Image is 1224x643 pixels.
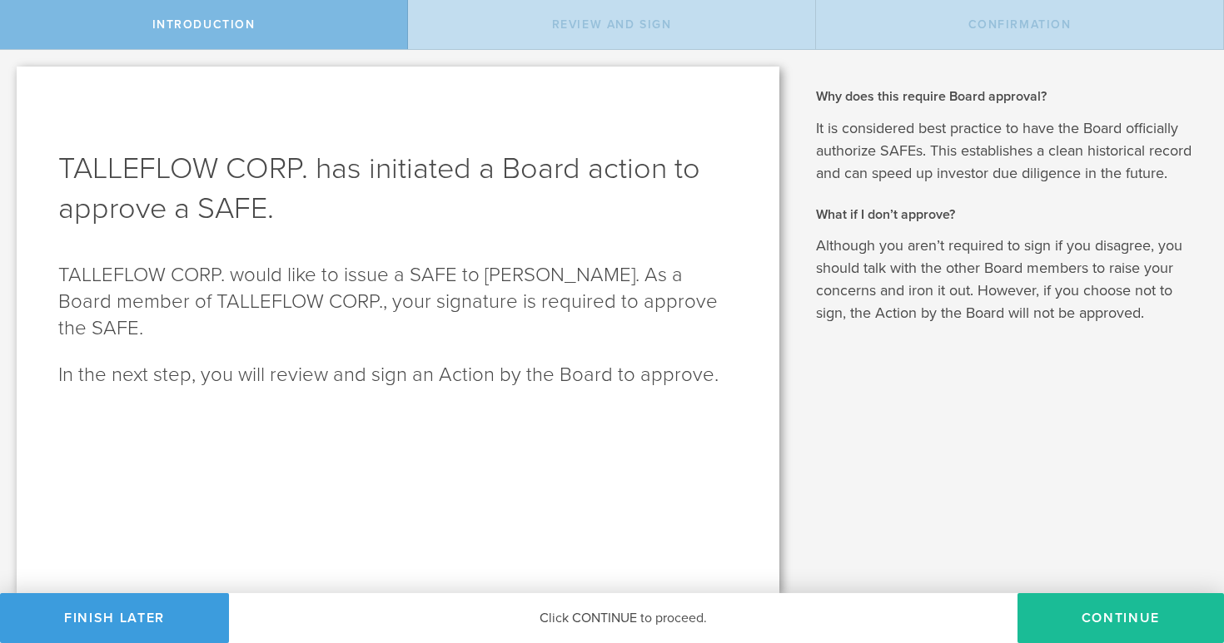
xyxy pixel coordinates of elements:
[816,87,1200,106] h2: Why does this require Board approval?
[552,17,672,32] span: Review and Sign
[968,17,1072,32] span: Confirmation
[1018,593,1224,643] button: Continue
[152,17,256,32] span: Introduction
[58,362,738,388] p: In the next step, you will review and sign an Action by the Board to approve.
[229,593,1018,643] div: Click CONTINUE to proceed.
[816,117,1200,185] p: It is considered best practice to have the Board officially authorize SAFEs. This establishes a c...
[816,235,1200,324] p: Although you aren’t required to sign if you disagree, you should talk with the other Board member...
[816,205,1200,224] h2: What if I don’t approve?
[58,262,738,342] p: TALLEFLOW CORP. would like to issue a SAFE to [PERSON_NAME]. As a Board member of TALLEFLOW CORP....
[58,149,738,229] h1: TALLEFLOW CORP. has initiated a Board action to approve a SAFE.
